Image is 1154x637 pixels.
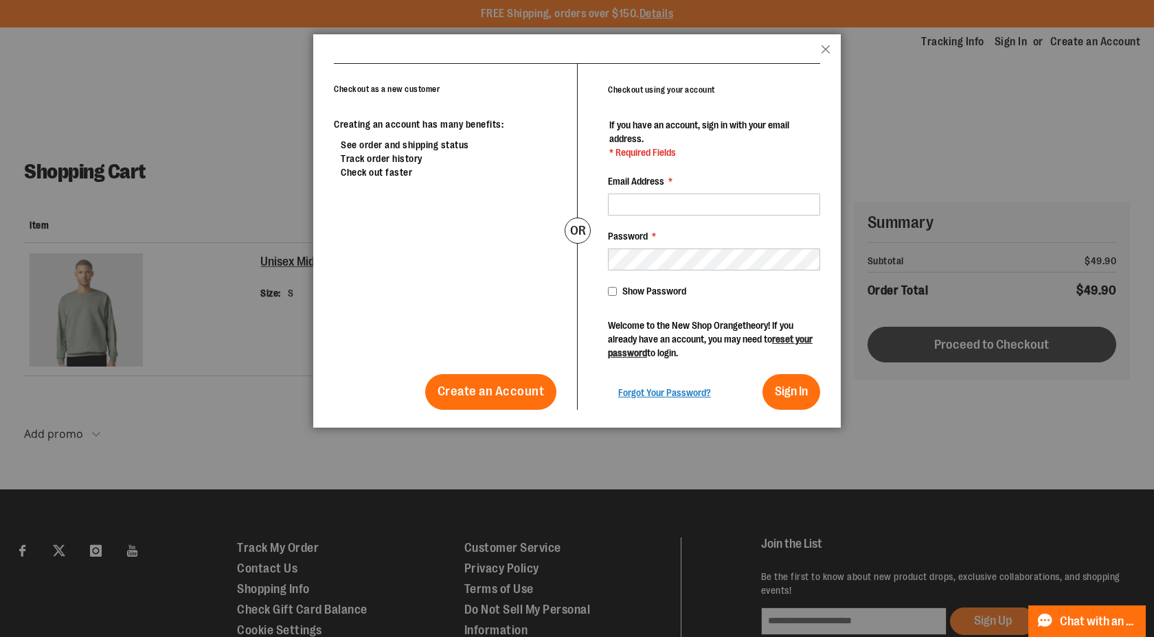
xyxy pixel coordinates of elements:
li: See order and shipping status [341,138,556,152]
li: Track order history [341,152,556,165]
span: Show Password [622,286,686,297]
span: Email Address [608,176,664,187]
button: Chat with an Expert [1028,605,1146,637]
span: Password [608,231,648,242]
span: Create an Account [438,384,545,399]
span: If you have an account, sign in with your email address. [609,119,789,144]
div: or [565,218,591,244]
span: Chat with an Expert [1060,615,1138,628]
p: Creating an account has many benefits: [334,117,556,131]
span: * Required Fields [609,146,819,159]
span: Sign In [775,384,808,398]
a: reset your password [608,334,813,358]
a: Forgot Your Password? [618,386,711,399]
button: Sign In [762,374,820,410]
p: Welcome to the New Shop Orangetheory! If you already have an account, you may need to to login. [608,318,820,360]
li: Check out faster [341,165,556,179]
span: Forgot Your Password? [618,387,711,398]
strong: Checkout as a new customer [334,84,440,94]
a: Create an Account [425,374,557,410]
strong: Checkout using your account [608,85,715,95]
